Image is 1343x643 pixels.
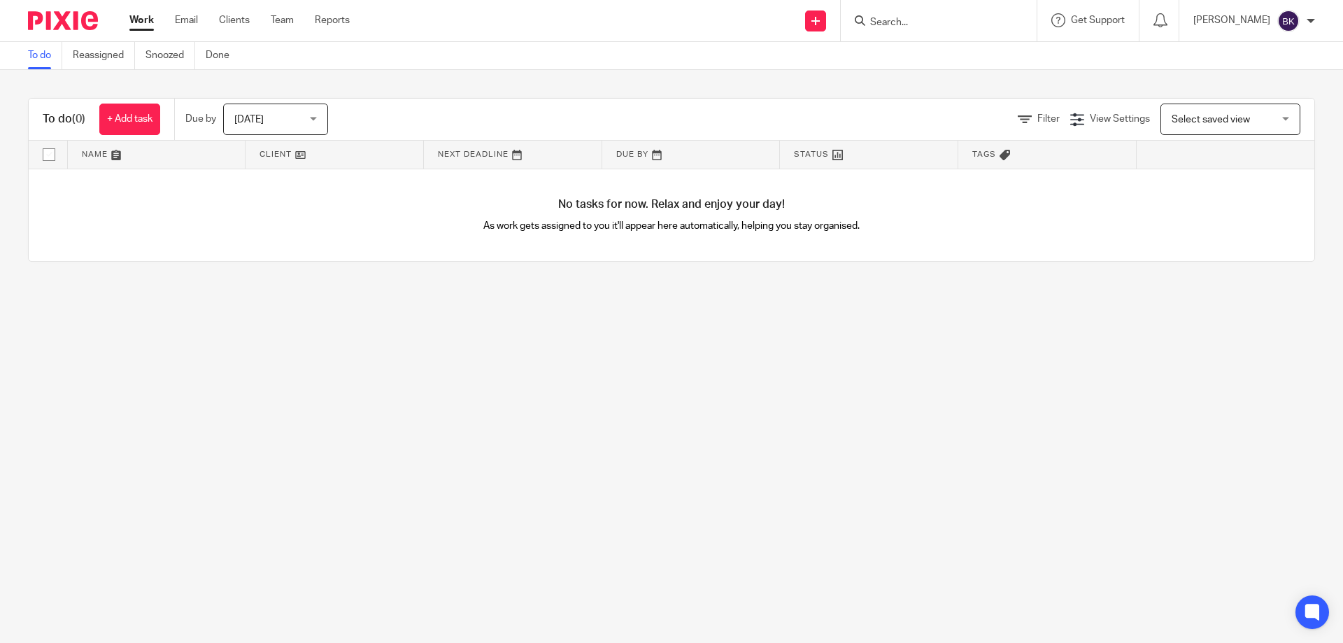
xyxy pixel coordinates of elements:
[869,17,995,29] input: Search
[145,42,195,69] a: Snoozed
[73,42,135,69] a: Reassigned
[1172,115,1250,125] span: Select saved view
[271,13,294,27] a: Team
[43,112,85,127] h1: To do
[315,13,350,27] a: Reports
[99,104,160,135] a: + Add task
[175,13,198,27] a: Email
[1277,10,1300,32] img: svg%3E
[1071,15,1125,25] span: Get Support
[219,13,250,27] a: Clients
[185,112,216,126] p: Due by
[29,197,1314,212] h4: No tasks for now. Relax and enjoy your day!
[1037,114,1060,124] span: Filter
[1090,114,1150,124] span: View Settings
[72,113,85,125] span: (0)
[129,13,154,27] a: Work
[972,150,996,158] span: Tags
[28,11,98,30] img: Pixie
[206,42,240,69] a: Done
[234,115,264,125] span: [DATE]
[350,219,993,233] p: As work gets assigned to you it'll appear here automatically, helping you stay organised.
[1193,13,1270,27] p: [PERSON_NAME]
[28,42,62,69] a: To do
